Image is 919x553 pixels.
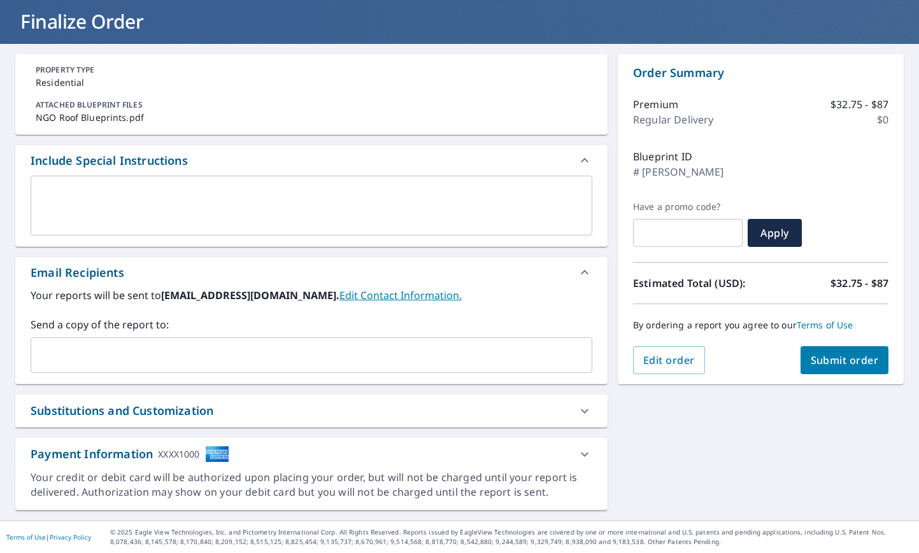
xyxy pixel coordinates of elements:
p: Blueprint ID [633,149,692,164]
button: Submit order [801,346,889,374]
p: $0 [877,112,888,127]
div: Include Special Instructions [31,152,188,169]
span: Apply [758,226,792,240]
p: $32.75 - $87 [830,97,888,112]
label: Your reports will be sent to [31,288,592,303]
div: Email Recipients [31,264,124,281]
img: cardImage [205,445,229,463]
div: Substitutions and Customization [31,402,213,419]
p: Order Summary [633,64,888,81]
button: Apply [748,219,802,247]
p: Regular Delivery [633,112,713,127]
a: Privacy Policy [50,533,91,542]
p: ATTACHED BLUEPRINT FILES [36,99,587,111]
p: NGO Roof Blueprints.pdf [36,111,587,124]
div: Substitutions and Customization [15,395,608,427]
a: EditContactInfo [339,288,462,302]
p: # [PERSON_NAME] [633,164,723,179]
div: Include Special Instructions [15,145,608,176]
p: © 2025 Eagle View Technologies, Inc. and Pictometry International Corp. All Rights Reserved. Repo... [110,528,913,547]
a: Terms of Use [6,533,46,542]
p: Premium [633,97,678,112]
div: Your credit or debit card will be authorized upon placing your order, but will not be charged unt... [31,470,592,500]
span: Submit order [811,353,879,367]
a: Terms of Use [797,319,853,331]
div: XXXX1000 [158,445,199,463]
b: [EMAIL_ADDRESS][DOMAIN_NAME]. [161,288,339,302]
div: Payment InformationXXXX1000cardImage [15,438,608,470]
h1: Finalize Order [15,8,904,34]
p: Estimated Total (USD): [633,276,761,291]
span: Edit order [643,353,695,367]
label: Send a copy of the report to: [31,317,592,332]
p: PROPERTY TYPE [36,64,587,76]
p: Residential [36,76,587,89]
p: By ordering a report you agree to our [633,319,888,331]
button: Edit order [633,346,705,374]
div: Payment Information [31,445,229,463]
p: | [6,533,91,541]
div: Email Recipients [15,257,608,288]
p: $32.75 - $87 [830,276,888,291]
label: Have a promo code? [633,201,743,213]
